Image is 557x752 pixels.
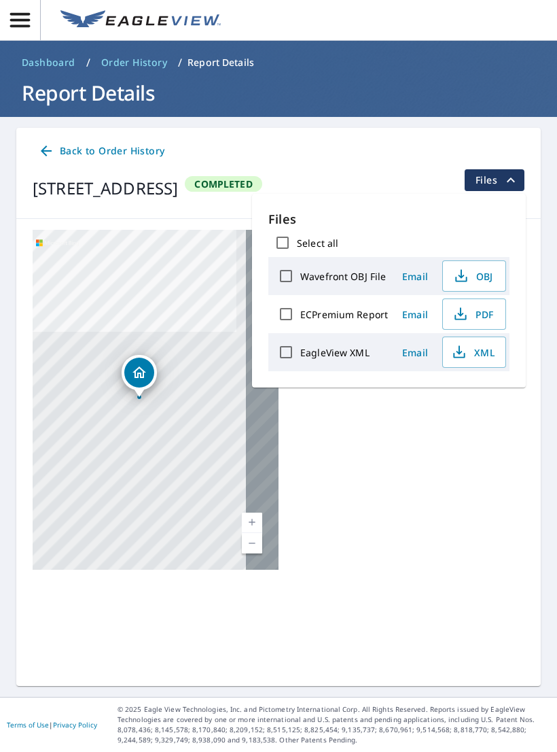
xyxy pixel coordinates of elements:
button: OBJ [442,260,506,292]
button: Email [393,266,437,287]
span: OBJ [451,268,495,284]
div: Dropped pin, building 1, Residential property, 2153 Roosevelt Hwy Hilton, NY 14468 [122,355,157,397]
span: PDF [451,306,495,322]
li: / [86,54,90,71]
p: | [7,721,97,729]
a: Terms of Use [7,720,49,730]
label: ECPremium Report [300,308,388,321]
a: Dashboard [16,52,81,73]
li: / [178,54,182,71]
a: Current Level 17, Zoom Out [242,533,262,553]
label: Wavefront OBJ File [300,270,386,283]
p: Files [268,210,509,228]
a: Order History [96,52,173,73]
button: XML [442,337,506,368]
span: Email [399,346,431,359]
a: EV Logo [52,2,229,39]
a: Back to Order History [33,139,170,164]
span: Order History [101,56,167,69]
p: Report Details [187,56,254,69]
span: Back to Order History [38,143,164,160]
button: Email [393,304,437,325]
p: © 2025 Eagle View Technologies, Inc. and Pictometry International Corp. All Rights Reserved. Repo... [118,704,550,745]
img: EV Logo [60,10,221,31]
span: Email [399,308,431,321]
label: EagleView XML [300,346,370,359]
nav: breadcrumb [16,52,541,73]
span: Dashboard [22,56,75,69]
label: Select all [297,237,338,250]
span: XML [451,344,495,360]
span: Files [475,172,519,188]
h1: Report Details [16,79,541,107]
div: [STREET_ADDRESS] [33,176,178,201]
button: PDF [442,298,506,330]
a: Current Level 17, Zoom In [242,513,262,533]
span: Email [399,270,431,283]
button: Email [393,342,437,363]
span: Completed [186,177,260,190]
a: Privacy Policy [53,720,97,730]
button: filesDropdownBtn-67269580 [464,169,524,191]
